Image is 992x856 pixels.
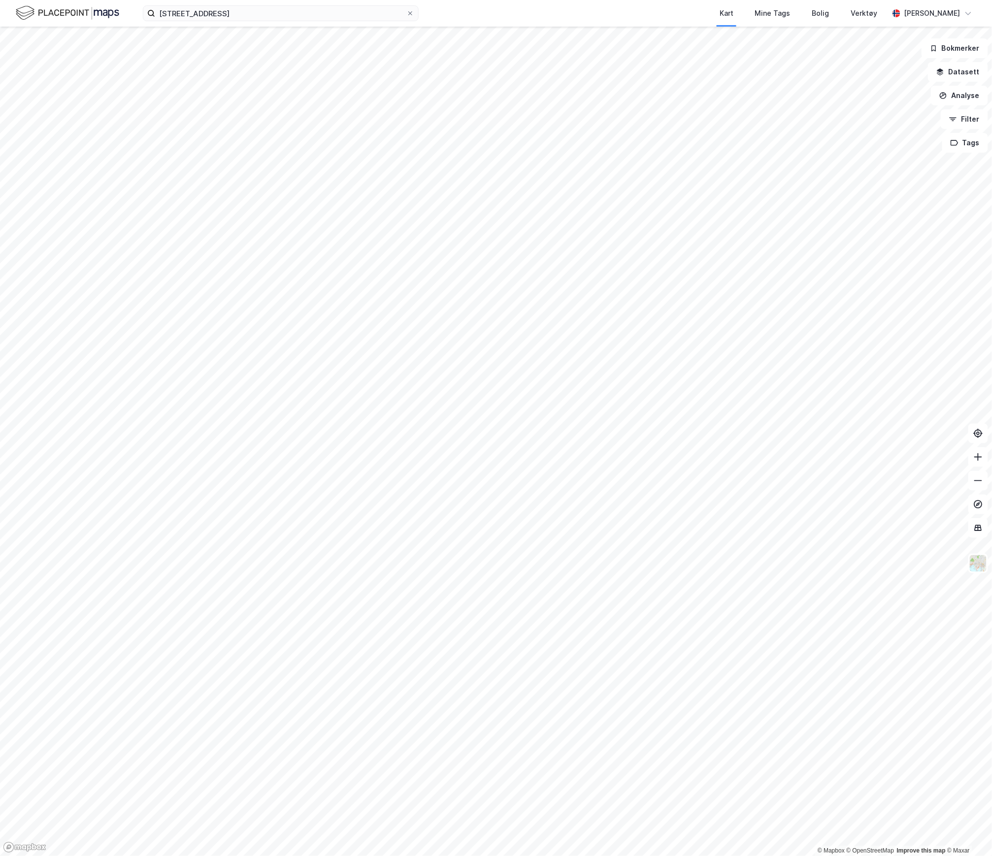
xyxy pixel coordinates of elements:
[942,133,988,153] button: Tags
[755,7,791,19] div: Mine Tags
[155,6,406,21] input: Søk på adresse, matrikkel, gårdeiere, leietakere eller personer
[928,62,988,82] button: Datasett
[931,86,988,105] button: Analyse
[720,7,733,19] div: Kart
[847,848,894,855] a: OpenStreetMap
[818,848,845,855] a: Mapbox
[943,809,992,856] iframe: Chat Widget
[851,7,878,19] div: Verktøy
[969,554,988,573] img: Z
[897,848,946,855] a: Improve this map
[16,4,119,22] img: logo.f888ab2527a4732fd821a326f86c7f29.svg
[3,842,46,853] a: Mapbox homepage
[904,7,960,19] div: [PERSON_NAME]
[941,109,988,129] button: Filter
[812,7,829,19] div: Bolig
[922,38,988,58] button: Bokmerker
[943,809,992,856] div: Kontrollprogram for chat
